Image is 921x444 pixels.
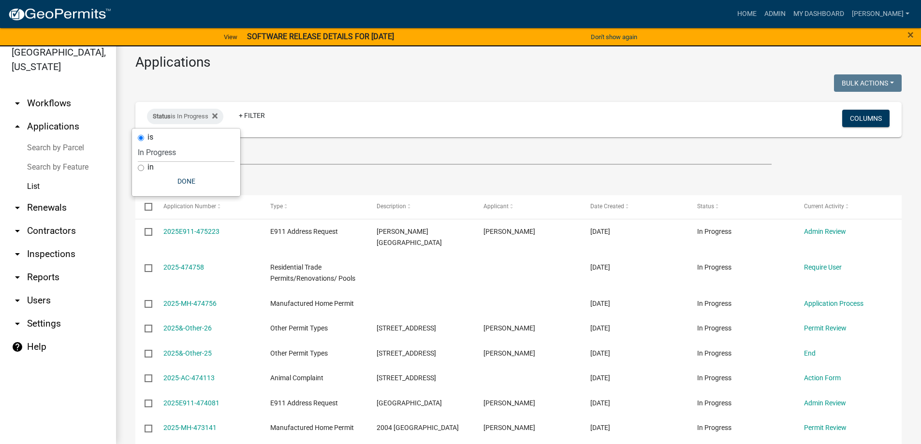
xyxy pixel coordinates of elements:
[590,399,610,407] span: 09/05/2025
[12,272,23,283] i: arrow_drop_down
[590,349,610,357] span: 09/05/2025
[270,349,328,357] span: Other Permit Types
[270,228,338,235] span: E911 Address Request
[789,5,848,23] a: My Dashboard
[581,195,688,218] datatable-header-cell: Date Created
[147,109,223,124] div: is In Progress
[733,5,760,23] a: Home
[163,228,219,235] a: 2025E911-475223
[907,29,914,41] button: Close
[483,424,535,431] span: Charles Abbott
[147,133,153,141] label: is
[138,172,234,190] button: Done
[697,300,731,307] span: In Progress
[377,349,436,357] span: 260 DEERWOOD CIR
[804,424,847,431] a: Permit Review
[795,195,902,218] datatable-header-cell: Current Activity
[12,225,23,237] i: arrow_drop_down
[697,374,731,382] span: In Progress
[270,300,354,307] span: Manufactured Home Permit
[697,424,731,431] span: In Progress
[12,341,23,353] i: help
[587,29,641,45] button: Don't show again
[834,74,902,92] button: Bulk Actions
[483,324,535,332] span: Tammie
[270,399,338,407] span: E911 Address Request
[697,203,714,210] span: Status
[804,324,847,332] a: Permit Review
[474,195,581,218] datatable-header-cell: Applicant
[367,195,474,218] datatable-header-cell: Description
[135,145,772,165] input: Search for applications
[220,29,241,45] a: View
[377,424,459,431] span: 2004 City of Refuge Road
[688,195,795,218] datatable-header-cell: Status
[377,324,436,332] span: 640 GA HWY 128
[804,203,844,210] span: Current Activity
[590,263,610,271] span: 09/07/2025
[590,300,610,307] span: 09/07/2025
[163,203,216,210] span: Application Number
[270,424,354,431] span: Manufactured Home Permit
[377,228,442,246] span: WESLEY CHAPEL RD
[697,324,731,332] span: In Progress
[804,263,842,271] a: Require User
[153,113,171,120] span: Status
[804,349,816,357] a: End
[804,228,846,235] a: Admin Review
[590,203,624,210] span: Date Created
[163,263,204,271] a: 2025-474758
[804,374,841,382] a: Action Form
[697,263,731,271] span: In Progress
[377,203,406,210] span: Description
[12,121,23,132] i: arrow_drop_up
[760,5,789,23] a: Admin
[804,399,846,407] a: Admin Review
[842,110,890,127] button: Columns
[154,195,261,218] datatable-header-cell: Application Number
[163,349,212,357] a: 2025&-Other-25
[590,374,610,382] span: 09/05/2025
[590,424,610,431] span: 09/03/2025
[590,324,610,332] span: 09/05/2025
[270,263,355,282] span: Residential Trade Permits/Renovations/ Pools
[848,5,913,23] a: [PERSON_NAME]
[163,399,219,407] a: 2025E911-474081
[12,98,23,109] i: arrow_drop_down
[135,54,902,71] h3: Applications
[907,28,914,42] span: ×
[261,195,367,218] datatable-header-cell: Type
[483,399,535,407] span: Kenneth Young
[377,399,442,407] span: SYCAMORE LANE
[12,248,23,260] i: arrow_drop_down
[163,424,217,431] a: 2025-MH-473141
[163,324,212,332] a: 2025&-Other-26
[270,374,323,382] span: Animal Complaint
[270,324,328,332] span: Other Permit Types
[247,32,394,41] strong: SOFTWARE RELEASE DETAILS FOR [DATE]
[163,374,215,382] a: 2025-AC-474113
[147,163,154,171] label: in
[483,349,535,357] span: Tammie
[12,202,23,214] i: arrow_drop_down
[135,195,154,218] datatable-header-cell: Select
[270,203,283,210] span: Type
[697,349,731,357] span: In Progress
[377,374,436,382] span: Anonymous&203 Wellington Way
[163,300,217,307] a: 2025-MH-474756
[483,203,509,210] span: Applicant
[12,295,23,306] i: arrow_drop_down
[590,228,610,235] span: 09/08/2025
[697,399,731,407] span: In Progress
[231,107,273,124] a: + Filter
[804,300,863,307] a: Application Process
[12,318,23,329] i: arrow_drop_down
[483,228,535,235] span: Luis Torres
[697,228,731,235] span: In Progress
